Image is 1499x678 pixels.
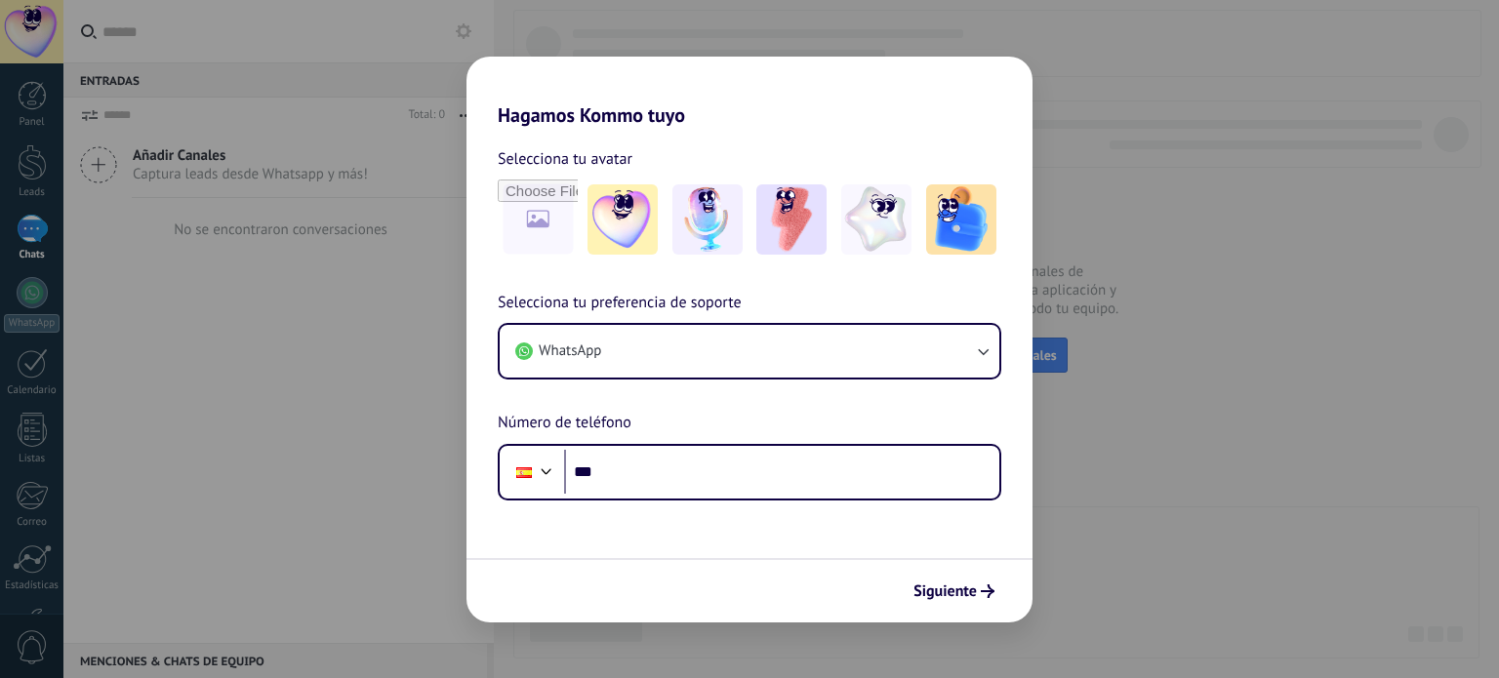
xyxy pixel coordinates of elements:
button: WhatsApp [500,325,999,378]
span: Selecciona tu avatar [498,146,632,172]
span: Número de teléfono [498,411,631,436]
img: -1.jpeg [587,184,658,255]
img: -2.jpeg [672,184,743,255]
h2: Hagamos Kommo tuyo [466,57,1033,127]
img: -5.jpeg [926,184,996,255]
img: -4.jpeg [841,184,912,255]
div: Spain: + 34 [506,452,543,493]
span: Selecciona tu preferencia de soporte [498,291,742,316]
span: WhatsApp [539,341,601,361]
span: Siguiente [913,584,977,598]
img: -3.jpeg [756,184,827,255]
button: Siguiente [905,575,1003,608]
